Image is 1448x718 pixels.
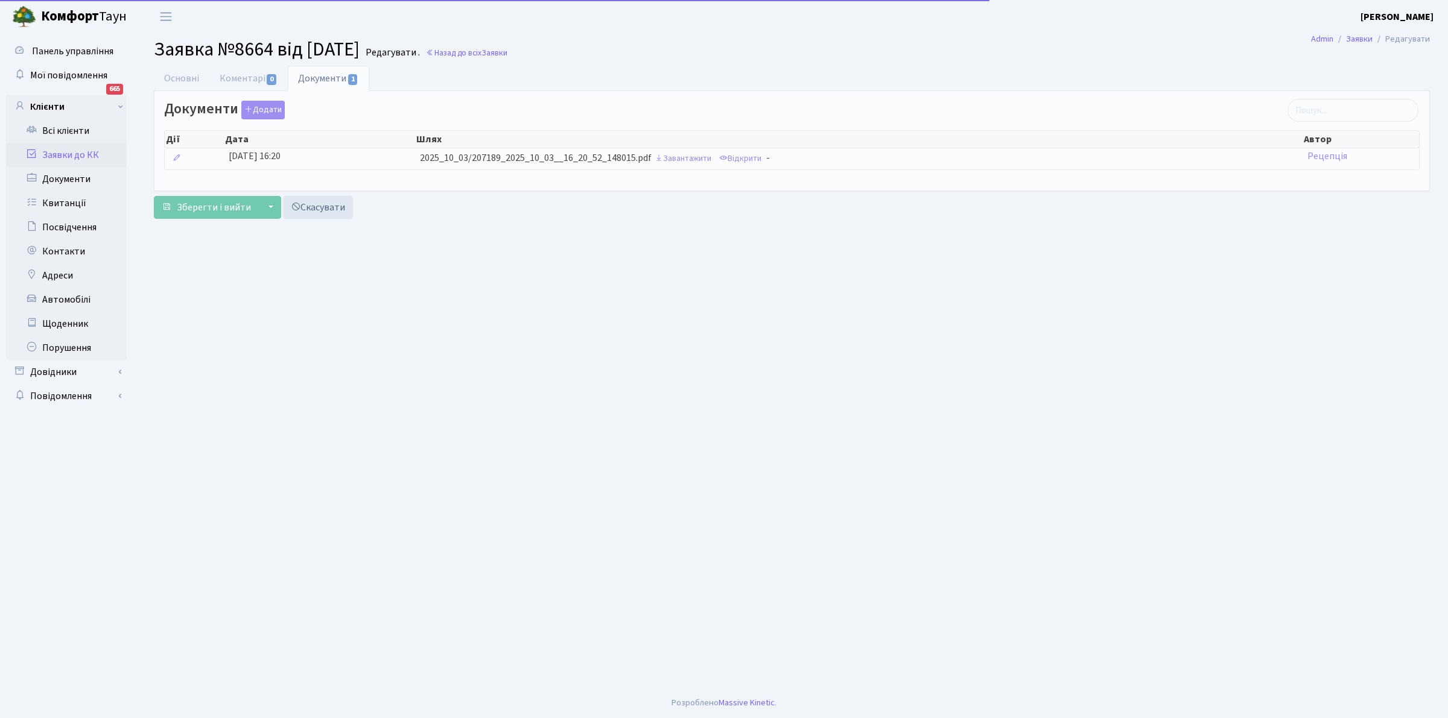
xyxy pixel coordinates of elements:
[1293,27,1448,52] nav: breadcrumb
[481,47,507,58] span: Заявки
[154,36,360,63] span: Заявка №8664 від [DATE]
[719,696,775,709] a: Massive Kinetic
[151,7,181,27] button: Переключити навігацію
[415,131,1303,148] th: Шлях
[1346,33,1373,45] a: Заявки
[6,63,127,87] a: Мої повідомлення665
[6,360,127,384] a: Довідники
[348,74,358,85] span: 1
[288,66,369,91] a: Документи
[32,45,113,58] span: Панель управління
[209,66,288,91] a: Коментарі
[766,152,770,165] span: -
[1303,131,1419,148] th: Автор
[1361,10,1434,24] a: [PERSON_NAME]
[177,201,251,214] span: Зберегти і вийти
[6,39,127,63] a: Панель управління
[283,196,353,219] a: Скасувати
[6,215,127,239] a: Посвідчення
[12,5,36,29] img: logo.png
[6,191,127,215] a: Квитанції
[6,384,127,408] a: Повідомлення
[41,7,99,26] b: Комфорт
[238,99,285,120] a: Додати
[652,150,714,168] a: Завантажити
[6,143,127,167] a: Заявки до КК
[6,95,127,119] a: Клієнти
[6,119,127,143] a: Всі клієнти
[224,131,415,148] th: Дата
[1311,33,1333,45] a: Admin
[41,7,127,27] span: Таун
[6,288,127,312] a: Автомобілі
[363,47,420,58] small: Редагувати .
[6,239,127,263] a: Контакти
[165,131,224,148] th: Дії
[426,47,507,58] a: Назад до всіхЗаявки
[164,101,285,119] label: Документи
[154,66,209,91] a: Основні
[229,150,281,163] span: [DATE] 16:20
[6,336,127,360] a: Порушення
[1288,99,1418,122] input: Пошук...
[1373,33,1430,46] li: Редагувати
[267,74,276,85] span: 0
[672,696,776,710] div: Розроблено .
[241,101,285,119] button: Документи
[716,150,764,168] a: Відкрити
[6,263,127,288] a: Адреси
[154,196,259,219] button: Зберегти і вийти
[1307,150,1347,163] a: Рецепція
[30,69,107,82] span: Мої повідомлення
[6,312,127,336] a: Щоденник
[6,167,127,191] a: Документи
[106,84,123,95] div: 665
[415,148,1303,169] td: 2025_10_03/207189_2025_10_03__16_20_52_148015.pdf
